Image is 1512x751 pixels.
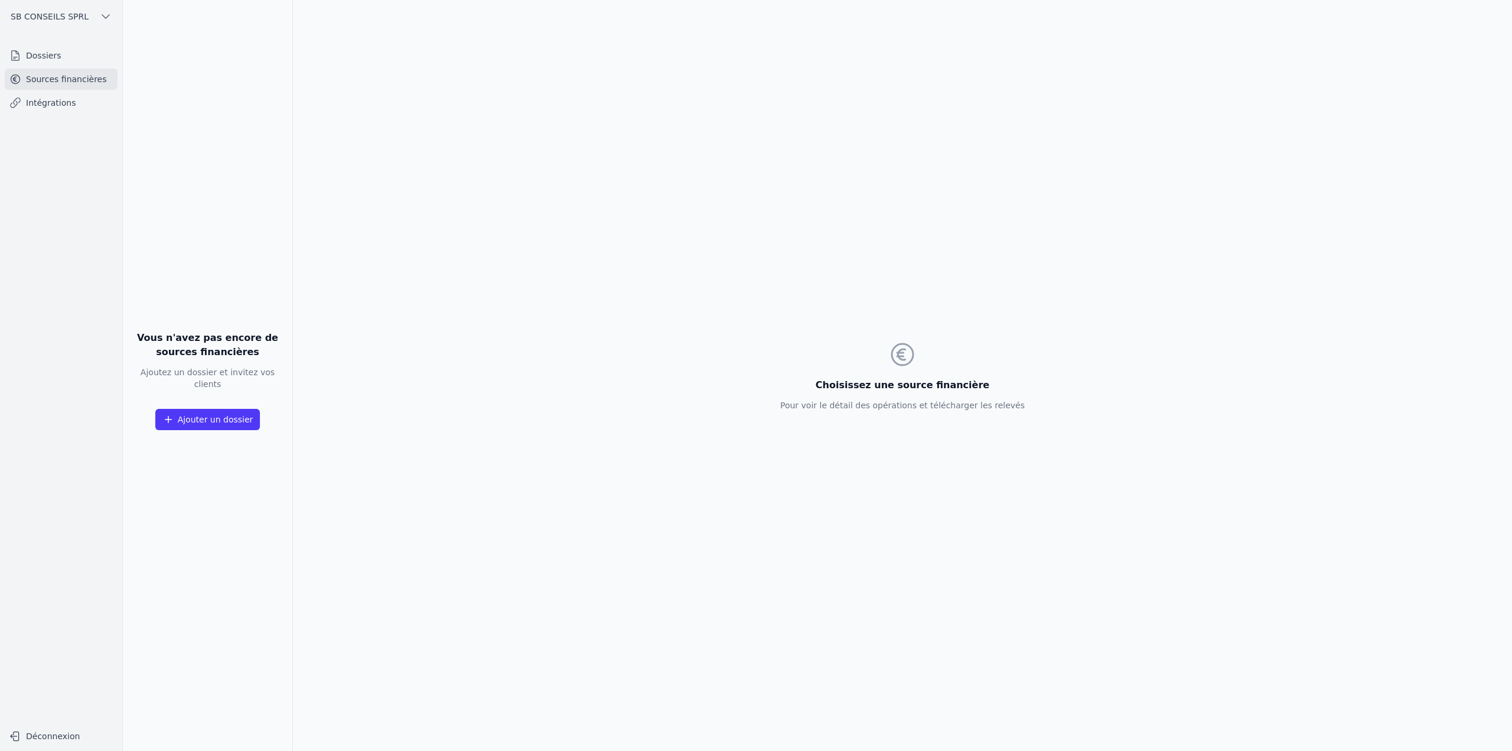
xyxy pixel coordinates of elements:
a: Sources financières [5,69,118,90]
button: Déconnexion [5,727,118,746]
button: SB CONSEILS SPRL [5,7,118,26]
p: Ajoutez un dossier et invitez vos clients [132,366,283,390]
span: SB CONSEILS SPRL [11,11,89,22]
button: Ajouter un dossier [155,409,260,430]
p: Pour voir le détail des opérations et télécharger les relevés [780,399,1025,411]
h3: Choisissez une source financière [780,378,1025,392]
h3: Vous n'avez pas encore de sources financières [132,331,283,359]
a: Dossiers [5,45,118,66]
a: Intégrations [5,92,118,113]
